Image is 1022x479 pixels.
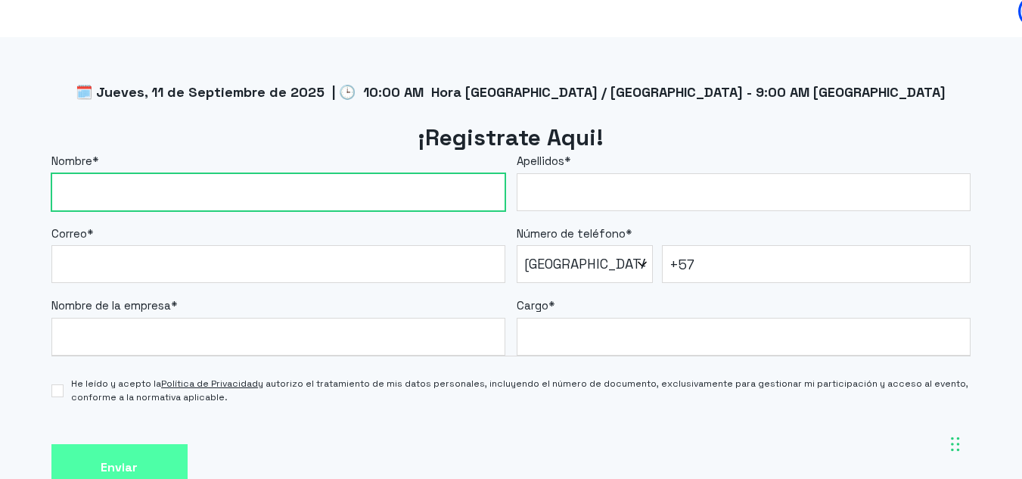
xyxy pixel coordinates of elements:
[71,377,971,404] span: He leído y acepto la y autorizo el tratamiento de mis datos personales, incluyendo el número de d...
[517,154,564,168] span: Apellidos
[51,154,92,168] span: Nombre
[517,298,548,313] span: Cargo
[51,226,87,241] span: Correo
[51,123,971,154] h2: ¡Registrate Aqui!
[750,285,1022,479] div: Widget de chat
[51,384,64,397] input: He leído y acepto laPolítica de Privacidady autorizo el tratamiento de mis datos personales, incl...
[161,378,258,390] a: Política de Privacidad
[76,83,946,101] span: 🗓️ Jueves, 11 de Septiembre de 2025 | 🕒 10:00 AM Hora [GEOGRAPHIC_DATA] / [GEOGRAPHIC_DATA] - 9:0...
[951,421,960,467] div: Arrastrar
[51,298,171,313] span: Nombre de la empresa
[750,285,1022,479] iframe: Chat Widget
[517,226,626,241] span: Número de teléfono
